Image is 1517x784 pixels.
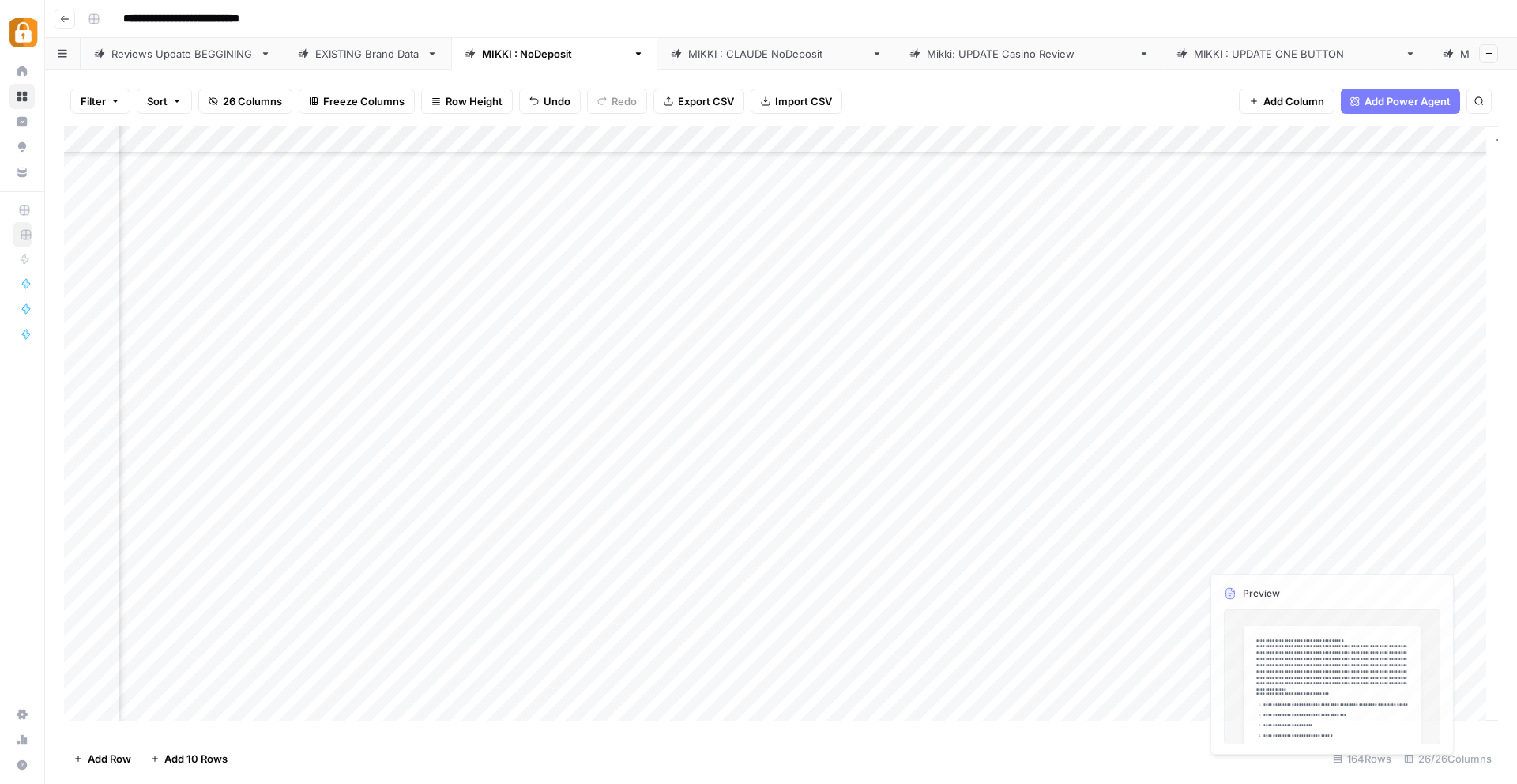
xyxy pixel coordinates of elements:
div: [PERSON_NAME] : NoDeposit [482,46,627,62]
span: 26 Columns [223,93,282,109]
button: Add 10 Rows [141,746,237,771]
div: 164 Rows [1327,746,1398,771]
a: Insights [9,109,35,134]
a: Settings [9,702,35,727]
span: Row Height [446,93,503,109]
a: [PERSON_NAME] : NoDeposit [451,38,657,70]
img: Adzz Logo [9,18,38,47]
span: Export CSV [678,93,734,109]
button: Undo [519,89,581,114]
a: Home [9,58,35,84]
a: Browse [9,84,35,109]
a: EXISTING Brand Data [284,38,451,70]
span: Add Column [1263,93,1324,109]
button: Add Column [1239,89,1334,114]
a: Your Data [9,160,35,185]
button: Add Power Agent [1341,89,1460,114]
div: EXISTING Brand Data [315,46,420,62]
button: Redo [587,89,647,114]
span: Add Row [88,751,131,767]
button: Workspace: Adzz [9,13,35,52]
span: Add Power Agent [1365,93,1451,109]
div: 26/26 Columns [1398,746,1498,771]
div: Reviews Update BEGGINING [111,46,254,62]
a: [PERSON_NAME] : [PERSON_NAME] [657,38,896,70]
span: Sort [147,93,168,109]
a: [PERSON_NAME] : UPDATE ONE BUTTON [1163,38,1429,70]
button: Freeze Columns [299,89,415,114]
span: Import CSV [775,93,832,109]
span: Freeze Columns [323,93,405,109]
button: Help + Support [9,752,35,778]
div: [PERSON_NAME]: UPDATE Casino Review [927,46,1132,62]
span: Filter [81,93,106,109]
button: Filter [70,89,130,114]
a: Opportunities [9,134,35,160]
button: Sort [137,89,192,114]
button: Export CSV [653,89,744,114]
button: Row Height [421,89,513,114]
a: Reviews Update BEGGINING [81,38,284,70]
span: Undo [544,93,570,109]
span: Add 10 Rows [164,751,228,767]
button: Import CSV [751,89,842,114]
button: 26 Columns [198,89,292,114]
button: Add Row [64,746,141,771]
a: Usage [9,727,35,752]
span: Redo [612,93,637,109]
div: [PERSON_NAME] : [PERSON_NAME] [688,46,865,62]
div: [PERSON_NAME] : UPDATE ONE BUTTON [1194,46,1398,62]
a: [PERSON_NAME]: UPDATE Casino Review [896,38,1163,70]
